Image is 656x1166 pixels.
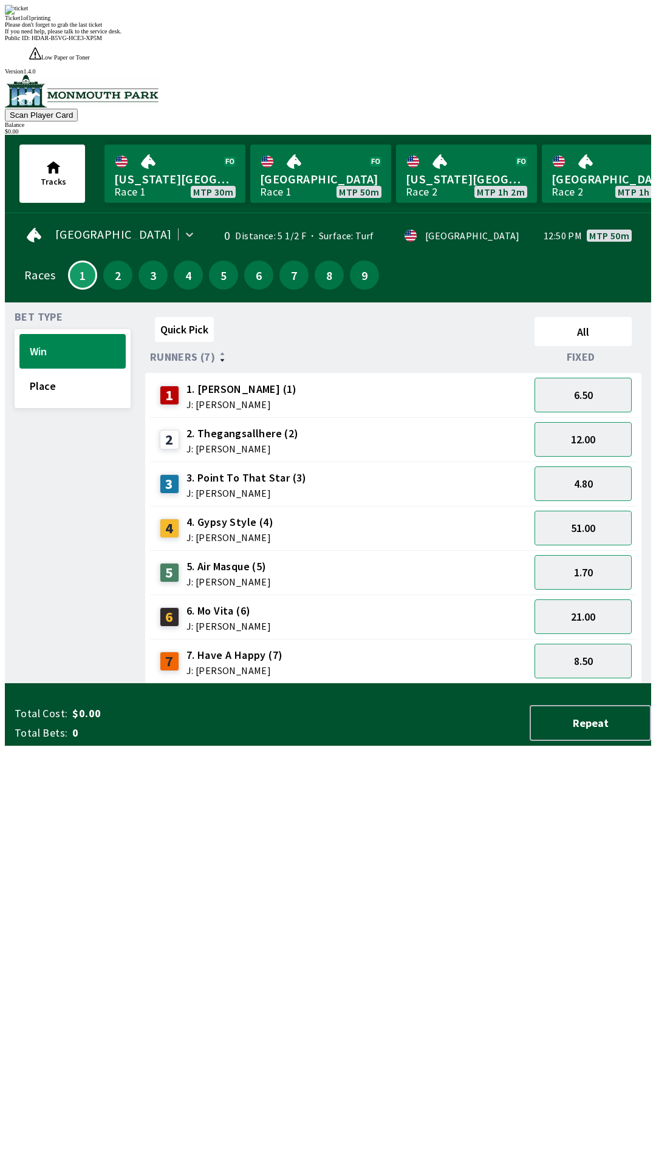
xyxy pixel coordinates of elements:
[186,444,299,454] span: J: [PERSON_NAME]
[318,271,341,279] span: 8
[282,271,306,279] span: 7
[535,422,632,457] button: 12.00
[32,35,102,41] span: HDAR-B5VG-HCE3-XP5M
[406,187,437,197] div: Race 2
[186,488,307,498] span: J: [PERSON_NAME]
[186,400,297,409] span: J: [PERSON_NAME]
[209,261,238,290] button: 5
[574,388,593,402] span: 6.50
[150,351,530,363] div: Runners (7)
[142,271,165,279] span: 3
[535,378,632,412] button: 6.50
[155,317,214,342] button: Quick Pick
[186,470,307,486] span: 3. Point To That Star (3)
[213,231,231,240] div: 0
[260,171,381,187] span: [GEOGRAPHIC_DATA]
[19,145,85,203] button: Tracks
[5,68,651,75] div: Version 1.4.0
[541,716,640,730] span: Repeat
[19,369,126,403] button: Place
[186,603,271,619] span: 6. Mo Vita (6)
[535,466,632,501] button: 4.80
[535,599,632,634] button: 21.00
[535,644,632,678] button: 8.50
[589,231,629,240] span: MTP 50m
[306,230,374,242] span: Surface: Turf
[177,271,200,279] span: 4
[68,261,97,290] button: 1
[186,514,273,530] span: 4. Gypsy Style (4)
[244,261,273,290] button: 6
[5,5,28,15] img: ticket
[186,381,297,397] span: 1. [PERSON_NAME] (1)
[72,706,264,721] span: $0.00
[103,261,132,290] button: 2
[193,187,233,197] span: MTP 30m
[535,317,632,346] button: All
[160,430,179,449] div: 2
[150,352,215,362] span: Runners (7)
[571,610,595,624] span: 21.00
[425,231,520,240] div: [GEOGRAPHIC_DATA]
[339,187,379,197] span: MTP 50m
[19,334,126,369] button: Win
[55,230,172,239] span: [GEOGRAPHIC_DATA]
[5,109,78,121] button: Scan Player Card
[5,121,651,128] div: Balance
[567,352,595,362] span: Fixed
[552,187,583,197] div: Race 2
[535,511,632,545] button: 51.00
[174,261,203,290] button: 4
[250,145,391,203] a: [GEOGRAPHIC_DATA]Race 1MTP 50m
[212,271,235,279] span: 5
[5,28,121,35] span: If you need help, please talk to the service desk.
[72,726,264,740] span: 0
[41,54,90,61] span: Low Paper or Toner
[247,271,270,279] span: 6
[104,145,245,203] a: [US_STATE][GEOGRAPHIC_DATA]Race 1MTP 30m
[160,322,208,336] span: Quick Pick
[24,270,55,280] div: Races
[574,654,593,668] span: 8.50
[186,621,271,631] span: J: [PERSON_NAME]
[530,705,651,741] button: Repeat
[160,563,179,582] div: 5
[186,666,283,675] span: J: [PERSON_NAME]
[535,555,632,590] button: 1.70
[571,521,595,535] span: 51.00
[235,230,306,242] span: Distance: 5 1/2 F
[5,75,159,107] img: venue logo
[530,351,637,363] div: Fixed
[571,432,595,446] span: 12.00
[15,706,67,721] span: Total Cost:
[5,128,651,135] div: $ 0.00
[160,386,179,405] div: 1
[15,312,63,322] span: Bet Type
[160,474,179,494] div: 3
[186,533,273,542] span: J: [PERSON_NAME]
[353,271,376,279] span: 9
[160,652,179,671] div: 7
[279,261,309,290] button: 7
[574,477,593,491] span: 4.80
[41,176,66,187] span: Tracks
[30,344,115,358] span: Win
[315,261,344,290] button: 8
[114,187,146,197] div: Race 1
[260,187,292,197] div: Race 1
[540,325,626,339] span: All
[114,171,236,187] span: [US_STATE][GEOGRAPHIC_DATA]
[396,145,537,203] a: [US_STATE][GEOGRAPHIC_DATA]Race 2MTP 1h 2m
[5,15,651,21] div: Ticket 1 of 1 printing
[15,726,67,740] span: Total Bets:
[574,565,593,579] span: 1.70
[544,231,582,240] span: 12:50 PM
[30,379,115,393] span: Place
[160,519,179,538] div: 4
[5,21,651,28] div: Please don't forget to grab the last ticket
[350,261,379,290] button: 9
[138,261,168,290] button: 3
[186,647,283,663] span: 7. Have A Happy (7)
[186,426,299,442] span: 2. Thegangsallhere (2)
[186,559,271,574] span: 5. Air Masque (5)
